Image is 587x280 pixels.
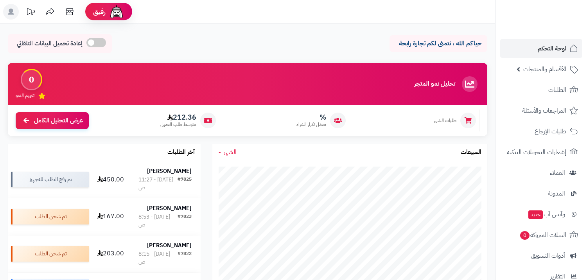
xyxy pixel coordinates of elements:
[500,122,582,141] a: طلبات الإرجاع
[11,246,89,262] div: تم شحن الطلب
[535,126,566,137] span: طلبات الإرجاع
[21,4,40,22] a: تحديثات المنصة
[520,231,530,240] span: 0
[178,250,192,266] div: #7822
[178,213,192,229] div: #7823
[500,163,582,182] a: العملاء
[296,113,326,122] span: %
[461,149,481,156] h3: المبيعات
[11,172,89,187] div: تم رفع الطلب للتجهيز
[138,213,178,229] div: [DATE] - 8:53 ص
[147,167,192,175] strong: [PERSON_NAME]
[178,176,192,192] div: #7825
[522,105,566,116] span: المراجعات والأسئلة
[500,101,582,120] a: المراجعات والأسئلة
[548,84,566,95] span: الطلبات
[528,210,543,219] span: جديد
[138,176,178,192] div: [DATE] - 11:27 ص
[109,4,124,20] img: ai-face.png
[500,143,582,162] a: إشعارات التحويلات البنكية
[528,209,565,220] span: وآتس آب
[11,209,89,224] div: تم شحن الطلب
[538,43,566,54] span: لوحة التحكم
[16,112,89,129] a: عرض التحليل الكامل
[500,246,582,265] a: أدوات التسويق
[296,121,326,128] span: معدل تكرار الشراء
[531,250,565,261] span: أدوات التسويق
[434,117,456,124] span: طلبات الشهر
[500,184,582,203] a: المدونة
[17,39,83,48] span: إعادة تحميل البيانات التلقائي
[550,167,565,178] span: العملاء
[218,148,237,157] a: الشهر
[519,230,566,241] span: السلات المتروكة
[500,81,582,99] a: الطلبات
[34,116,83,125] span: عرض التحليل الكامل
[548,188,565,199] span: المدونة
[500,226,582,244] a: السلات المتروكة0
[147,241,192,249] strong: [PERSON_NAME]
[92,198,129,235] td: 167.00
[500,205,582,224] a: وآتس آبجديد
[395,39,481,48] p: حياكم الله ، نتمنى لكم تجارة رابحة
[534,21,580,38] img: logo-2.png
[16,92,34,99] span: تقييم النمو
[160,121,196,128] span: متوسط طلب العميل
[167,149,195,156] h3: آخر الطلبات
[93,7,106,16] span: رفيق
[160,113,196,122] span: 212.36
[147,204,192,212] strong: [PERSON_NAME]
[92,235,129,272] td: 203.00
[500,39,582,58] a: لوحة التحكم
[92,161,129,198] td: 450.00
[224,147,237,157] span: الشهر
[414,81,455,88] h3: تحليل نمو المتجر
[523,64,566,75] span: الأقسام والمنتجات
[138,250,178,266] div: [DATE] - 8:15 ص
[507,147,566,158] span: إشعارات التحويلات البنكية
